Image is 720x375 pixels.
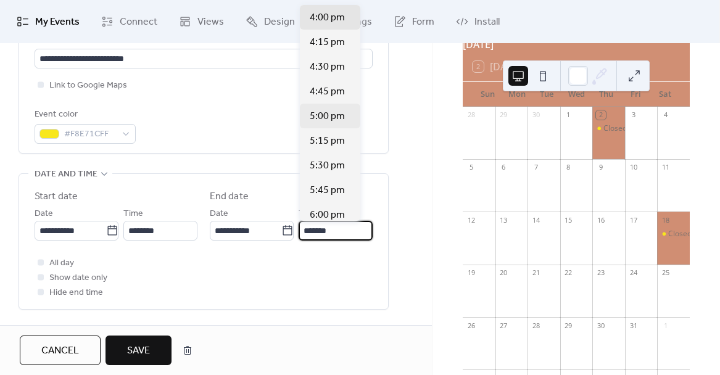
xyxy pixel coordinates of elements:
div: Tue [532,82,561,107]
div: 14 [531,215,540,225]
span: Save [127,344,150,358]
span: #F8E71CFF [64,127,116,142]
span: Design [264,15,295,30]
a: Form [384,5,444,38]
div: 22 [564,268,573,278]
div: Wed [561,82,591,107]
div: 29 [564,321,573,330]
div: Event color [35,107,133,122]
span: 6:00 pm [310,208,345,223]
div: 1 [661,321,670,330]
div: 28 [531,321,540,330]
div: Closed Early [603,123,646,134]
span: Show date only [49,271,107,286]
div: Closed Early! [657,229,690,239]
div: 25 [661,268,670,278]
div: 2 [596,110,605,120]
div: Closed Early! [668,229,713,239]
div: Fri [621,82,650,107]
span: 4:30 pm [310,60,345,75]
span: Recurring event [35,323,109,338]
span: Time [123,207,143,221]
div: End date [210,189,249,204]
span: 4:45 pm [310,84,345,99]
div: 6 [499,163,508,172]
div: Sun [473,82,502,107]
span: All day [49,256,74,271]
span: 4:00 pm [310,10,345,25]
span: Link to Google Maps [49,78,127,93]
span: 5:30 pm [310,159,345,173]
div: [DATE] [463,37,690,52]
div: 4 [661,110,670,120]
div: 7 [531,163,540,172]
div: 30 [596,321,605,330]
div: Closed Early [592,123,625,134]
div: 15 [564,215,573,225]
a: Install [447,5,509,38]
div: 30 [531,110,540,120]
span: 5:15 pm [310,134,345,149]
span: Views [197,15,224,30]
span: Connect [120,15,157,30]
div: 3 [629,110,638,120]
span: 5:45 pm [310,183,345,198]
div: 8 [564,163,573,172]
div: 12 [466,215,476,225]
div: 23 [596,268,605,278]
div: 9 [596,163,605,172]
div: 5 [466,163,476,172]
span: Time [299,207,318,221]
button: Cancel [20,336,101,365]
span: My Events [35,15,80,30]
span: Date [35,207,53,221]
div: 24 [629,268,638,278]
div: 18 [661,215,670,225]
div: 31 [629,321,638,330]
div: 1 [564,110,573,120]
a: Views [170,5,233,38]
button: Save [106,336,172,365]
span: Date and time [35,167,97,182]
div: 10 [629,163,638,172]
span: Date [210,207,228,221]
a: My Events [7,5,89,38]
a: Design [236,5,304,38]
span: Install [474,15,500,30]
div: Mon [502,82,532,107]
div: 20 [499,268,508,278]
div: 29 [499,110,508,120]
span: Cancel [41,344,79,358]
div: Sat [650,82,680,107]
div: Thu [591,82,621,107]
div: 13 [499,215,508,225]
div: Start date [35,189,78,204]
div: Location [35,32,370,47]
div: 17 [629,215,638,225]
div: 19 [466,268,476,278]
div: 21 [531,268,540,278]
span: 4:15 pm [310,35,345,50]
span: Form [412,15,434,30]
div: 16 [596,215,605,225]
div: 11 [661,163,670,172]
a: Connect [92,5,167,38]
span: 5:00 pm [310,109,345,124]
div: 27 [499,321,508,330]
div: 26 [466,321,476,330]
div: 28 [466,110,476,120]
span: Hide end time [49,286,103,300]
